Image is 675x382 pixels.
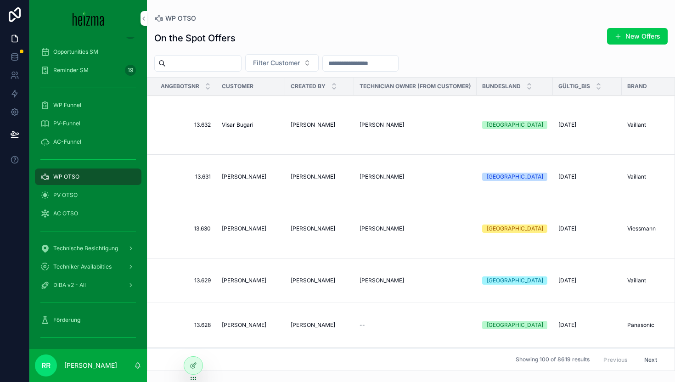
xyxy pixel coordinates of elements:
[35,62,141,79] a: Reminder SM19
[487,173,543,181] div: [GEOGRAPHIC_DATA]
[558,225,616,232] a: [DATE]
[154,14,196,23] a: WP OTSO
[53,281,86,289] span: DiBA v2 - All
[516,356,590,364] span: Showing 100 of 8619 results
[360,321,365,329] span: --
[222,121,253,129] span: Visar Bugari
[158,321,211,329] a: 13.628
[558,121,576,129] span: [DATE]
[291,321,335,329] span: [PERSON_NAME]
[161,83,199,90] span: Angebotsnr
[558,277,616,284] a: [DATE]
[222,225,266,232] span: [PERSON_NAME]
[53,138,81,146] span: AC-Funnel
[35,187,141,203] a: PV OTSO
[53,316,80,324] span: Förderung
[158,225,211,232] a: 13.630
[291,225,335,232] span: [PERSON_NAME]
[360,121,471,129] a: [PERSON_NAME]
[291,321,349,329] a: [PERSON_NAME]
[482,173,547,181] a: [GEOGRAPHIC_DATA]
[627,321,654,329] span: Panasonic
[627,173,646,180] span: Vaillant
[222,173,280,180] a: [PERSON_NAME]
[360,121,404,129] span: [PERSON_NAME]
[158,173,211,180] span: 13.631
[73,11,104,26] img: App logo
[245,54,319,72] button: Select Button
[158,277,211,284] a: 13.629
[125,65,136,76] div: 19
[558,321,576,329] span: [DATE]
[291,225,349,232] a: [PERSON_NAME]
[291,173,335,180] span: [PERSON_NAME]
[487,276,543,285] div: [GEOGRAPHIC_DATA]
[222,321,280,329] a: [PERSON_NAME]
[158,121,211,129] span: 13.632
[35,205,141,222] a: AC OTSO
[222,173,266,180] span: [PERSON_NAME]
[291,277,349,284] a: [PERSON_NAME]
[627,83,647,90] span: Brand
[558,173,576,180] span: [DATE]
[627,277,646,284] span: Vaillant
[482,121,547,129] a: [GEOGRAPHIC_DATA]
[482,276,547,285] a: [GEOGRAPHIC_DATA]
[53,67,89,74] span: Reminder SM
[558,225,576,232] span: [DATE]
[53,263,112,270] span: Techniker Availabilties
[222,277,280,284] a: [PERSON_NAME]
[291,277,335,284] span: [PERSON_NAME]
[53,173,79,180] span: WP OTSO
[222,83,253,90] span: Customer
[360,277,404,284] span: [PERSON_NAME]
[360,173,404,180] span: [PERSON_NAME]
[222,277,266,284] span: [PERSON_NAME]
[482,83,521,90] span: Bundesland
[41,360,51,371] span: RR
[482,321,547,329] a: [GEOGRAPHIC_DATA]
[35,240,141,257] a: Technische Besichtigung
[29,37,147,349] div: scrollable content
[35,44,141,60] a: Opportunities SM
[154,32,236,45] h1: On the Spot Offers
[35,312,141,328] a: Förderung
[558,83,590,90] span: Gültig_bis
[35,277,141,293] a: DiBA v2 - All
[53,210,78,217] span: AC OTSO
[53,101,81,109] span: WP Funnel
[558,321,616,329] a: [DATE]
[64,361,117,370] p: [PERSON_NAME]
[360,173,471,180] a: [PERSON_NAME]
[487,225,543,233] div: [GEOGRAPHIC_DATA]
[360,225,404,232] span: [PERSON_NAME]
[253,58,300,67] span: Filter Customer
[558,277,576,284] span: [DATE]
[627,225,656,232] span: Viessmann
[35,169,141,185] a: WP OTSO
[222,321,266,329] span: [PERSON_NAME]
[558,173,616,180] a: [DATE]
[35,258,141,275] a: Techniker Availabilties
[35,97,141,113] a: WP Funnel
[53,120,80,127] span: PV-Funnel
[53,191,78,199] span: PV OTSO
[487,121,543,129] div: [GEOGRAPHIC_DATA]
[482,225,547,233] a: [GEOGRAPHIC_DATA]
[35,115,141,132] a: PV-Funnel
[291,173,349,180] a: [PERSON_NAME]
[53,245,118,252] span: Technische Besichtigung
[360,321,471,329] a: --
[165,14,196,23] span: WP OTSO
[360,83,471,90] span: Technician Owner (from customer)
[487,321,543,329] div: [GEOGRAPHIC_DATA]
[607,28,668,45] button: New Offers
[627,121,646,129] span: Vaillant
[35,134,141,150] a: AC-Funnel
[291,83,326,90] span: Created By
[558,121,616,129] a: [DATE]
